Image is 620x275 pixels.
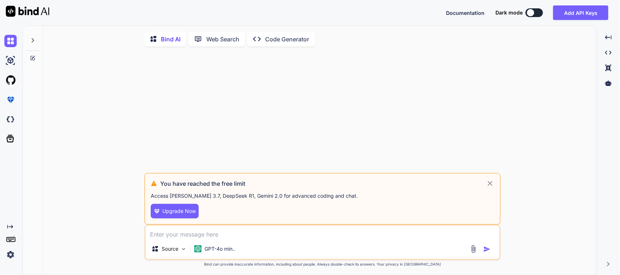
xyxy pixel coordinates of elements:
h3: You have reached the free limit [160,179,486,188]
p: Bind AI [161,35,181,44]
p: Code Generator [265,35,309,44]
span: Documentation [446,10,485,16]
img: darkCloudIdeIcon [4,113,17,126]
p: Web Search [206,35,239,44]
span: Upgrade Now [162,208,196,215]
img: Bind AI [6,6,49,17]
img: chat [4,35,17,47]
p: Bind can provide inaccurate information, including about people. Always double-check its answers.... [145,262,501,267]
p: Access [PERSON_NAME] 3.7, DeepSeek R1, Gemini 2.0 for advanced coding and chat . [151,192,494,200]
img: Pick Models [181,246,187,252]
p: GPT-4o min.. [204,245,235,253]
img: githubLight [4,74,17,86]
button: Add API Keys [553,5,608,20]
img: ai-studio [4,54,17,67]
span: Dark mode [495,9,523,16]
button: Documentation [446,9,485,17]
img: premium [4,94,17,106]
img: GPT-4o mini [194,245,202,253]
img: settings [4,249,17,261]
button: Upgrade Now [151,204,199,218]
img: attachment [469,245,478,253]
p: Source [162,245,178,253]
img: icon [483,246,491,253]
